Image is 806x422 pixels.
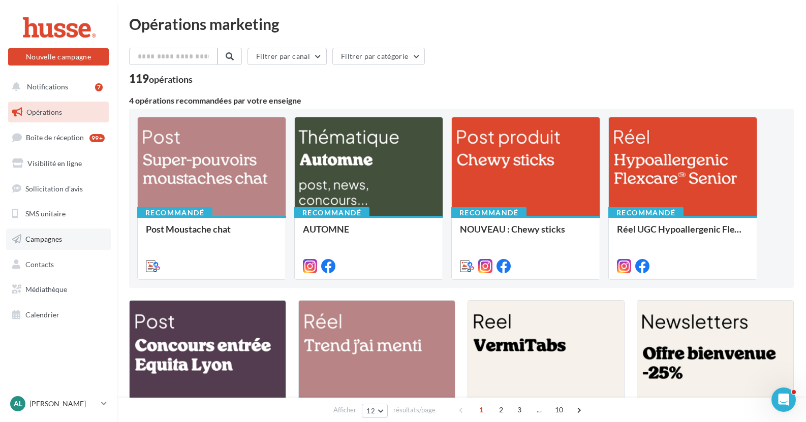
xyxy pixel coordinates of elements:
div: 99+ [89,134,105,142]
span: Calendrier [25,310,59,319]
button: 12 [362,404,388,418]
a: Médiathèque [6,279,111,300]
span: ... [531,402,547,418]
a: Contacts [6,254,111,275]
div: 4 opérations recommandées par votre enseigne [129,96,794,105]
span: 1 [473,402,489,418]
div: AUTOMNE [303,224,435,244]
span: Al [14,399,22,409]
span: résultats/page [393,405,436,415]
div: Recommandé [137,207,212,218]
button: Filtrer par catégorie [332,48,425,65]
a: Sollicitation d'avis [6,178,111,200]
div: NOUVEAU : Chewy sticks [460,224,592,244]
a: Visibilité en ligne [6,153,111,174]
span: Afficher [333,405,356,415]
div: Opérations marketing [129,16,794,31]
a: Boîte de réception99+ [6,126,111,148]
a: Calendrier [6,304,111,326]
span: 10 [551,402,568,418]
p: [PERSON_NAME] [29,399,97,409]
iframe: Intercom live chat [771,387,796,412]
div: opérations [149,75,193,84]
span: 12 [366,407,375,415]
div: Recommandé [608,207,684,218]
a: Campagnes [6,229,111,250]
div: 119 [129,73,193,84]
span: 2 [493,402,509,418]
a: SMS unitaire [6,203,111,224]
span: SMS unitaire [25,209,66,218]
span: 3 [511,402,528,418]
span: Sollicitation d'avis [25,184,83,192]
button: Nouvelle campagne [8,48,109,66]
span: Visibilité en ligne [27,159,82,168]
div: 7 [95,83,103,91]
div: Recommandé [451,207,526,218]
span: Opérations [26,108,62,116]
div: Recommandé [294,207,369,218]
span: Notifications [27,82,68,91]
span: Boîte de réception [26,133,84,142]
button: Notifications 7 [6,76,107,98]
span: Contacts [25,260,54,269]
a: Al [PERSON_NAME] [8,394,109,413]
a: Opérations [6,102,111,123]
span: Médiathèque [25,285,67,294]
div: Réel UGC Hypoallergenic Flexcare™ Senior [617,224,749,244]
button: Filtrer par canal [247,48,327,65]
div: Post Moustache chat [146,224,277,244]
span: Campagnes [25,235,62,243]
